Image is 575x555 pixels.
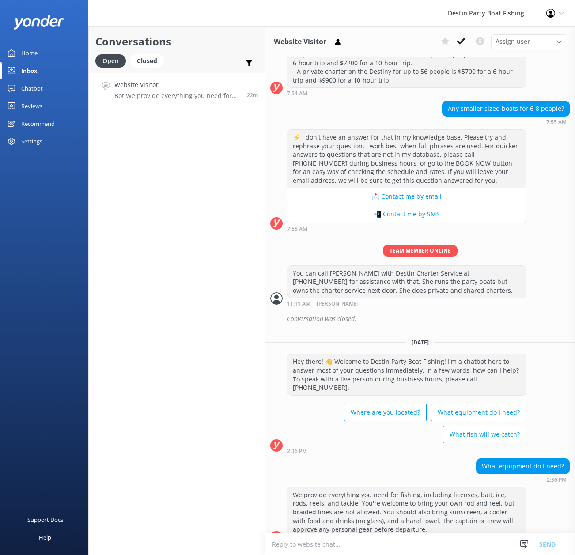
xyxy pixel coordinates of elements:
[287,300,526,307] div: Sep 30 2025 11:11am (UTC -05:00) America/Cancun
[247,91,258,99] span: Oct 01 2025 02:36pm (UTC -05:00) America/Cancun
[317,301,359,307] span: [PERSON_NAME]
[287,130,526,188] div: ⚡ I don't have an answer for that in my knowledge base. Please try and rephrase your question, I ...
[287,226,526,232] div: Sep 30 2025 07:55am (UTC -05:00) America/Cancun
[13,15,64,30] img: yonder-white-logo.png
[383,245,458,256] span: Team member online
[95,56,130,65] a: Open
[287,90,526,96] div: Sep 30 2025 07:54am (UTC -05:00) America/Cancun
[287,188,526,205] button: 📩 Contact me by email
[443,426,526,443] button: What fish will we catch?
[442,119,570,125] div: Sep 30 2025 07:55am (UTC -05:00) America/Cancun
[95,54,126,68] div: Open
[287,449,307,454] strong: 2:36 PM
[287,487,526,537] div: We provide everything you need for fishing, including licenses, bait, ice, rods, reels, and tackl...
[344,404,427,421] button: Where are you located?
[287,91,307,96] strong: 7:54 AM
[89,73,265,106] a: Website VisitorBot:We provide everything you need for fishing, including licenses, bait, ice, rod...
[274,36,326,48] h3: Website Visitor
[476,476,570,483] div: Oct 01 2025 02:36pm (UTC -05:00) America/Cancun
[287,354,526,395] div: Hey there! 👋 Welcome to Destin Party Boat Fishing! I'm a chatbot here to answer most of your ques...
[130,54,164,68] div: Closed
[114,80,240,90] h4: Website Visitor
[21,97,42,115] div: Reviews
[270,311,570,326] div: 2025-09-30T16:11:27.587
[114,92,240,100] p: Bot: We provide everything you need for fishing, including licenses, bait, ice, rods, reels, and ...
[287,448,526,454] div: Oct 01 2025 02:36pm (UTC -05:00) America/Cancun
[21,62,38,79] div: Inbox
[21,115,55,132] div: Recommend
[547,477,567,483] strong: 2:36 PM
[287,266,526,298] div: You can call [PERSON_NAME] with Destin Charter Service at [PHONE_NUMBER] for assistance with that...
[287,227,307,232] strong: 7:55 AM
[130,56,168,65] a: Closed
[406,339,434,346] span: [DATE]
[287,47,526,87] div: - A private charter on the Destin Princess for up to 41 people is $4200 for a 6-hour trip and $72...
[496,37,530,46] span: Assign user
[95,33,258,50] h2: Conversations
[287,301,310,307] strong: 11:11 AM
[21,79,43,97] div: Chatbot
[27,511,63,529] div: Support Docs
[491,34,566,49] div: Assign User
[287,205,526,223] button: 📲 Contact me by SMS
[21,44,38,62] div: Home
[287,311,570,326] div: Conversation was closed.
[477,459,569,474] div: What equipment do I need?
[431,404,526,421] button: What equipment do I need?
[443,101,569,116] div: Any smaller sized boats for 6-8 people?
[39,529,51,546] div: Help
[21,132,42,150] div: Settings
[546,120,567,125] strong: 7:55 AM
